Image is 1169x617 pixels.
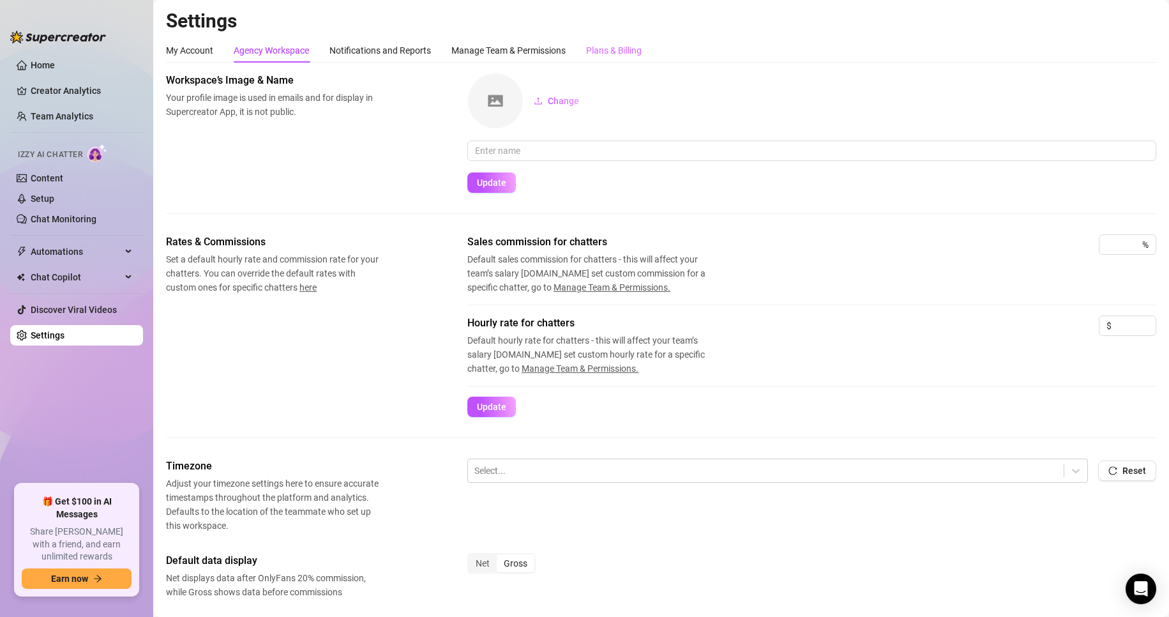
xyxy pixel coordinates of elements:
[166,553,381,568] span: Default data display
[166,571,381,599] span: Net displays data after OnlyFans 20% commission, while Gross shows data before commissions
[299,282,317,293] span: here
[1108,466,1117,475] span: reload
[469,554,497,572] div: Net
[1098,461,1156,481] button: Reset
[31,305,117,315] a: Discover Viral Videos
[1126,574,1156,604] div: Open Intercom Messenger
[31,111,93,121] a: Team Analytics
[31,267,121,287] span: Chat Copilot
[554,282,670,293] span: Manage Team & Permissions.
[31,173,63,183] a: Content
[17,247,27,257] span: thunderbolt
[586,43,642,57] div: Plans & Billing
[31,330,64,340] a: Settings
[467,252,723,294] span: Default sales commission for chatters - this will affect your team’s salary [DOMAIN_NAME] set cus...
[166,9,1156,33] h2: Settings
[166,73,381,88] span: Workspace’s Image & Name
[467,234,723,250] span: Sales commission for chatters
[22,526,132,563] span: Share [PERSON_NAME] with a friend, and earn unlimited rewards
[51,574,88,584] span: Earn now
[31,80,133,101] a: Creator Analytics
[497,554,534,572] div: Gross
[166,476,381,533] span: Adjust your timezone settings here to ensure accurate timestamps throughout the platform and anal...
[522,363,638,374] span: Manage Team & Permissions.
[18,149,82,161] span: Izzy AI Chatter
[166,43,213,57] div: My Account
[22,496,132,521] span: 🎁 Get $100 in AI Messages
[548,96,579,106] span: Change
[524,91,589,111] button: Change
[31,60,55,70] a: Home
[468,73,523,128] img: square-placeholder.png
[234,43,309,57] div: Agency Workspace
[451,43,566,57] div: Manage Team & Permissions
[467,141,1156,161] input: Enter name
[467,397,516,417] button: Update
[22,568,132,589] button: Earn nowarrow-right
[166,252,381,294] span: Set a default hourly rate and commission rate for your chatters. You can override the default rat...
[87,144,107,162] img: AI Chatter
[467,333,723,376] span: Default hourly rate for chatters - this will affect your team’s salary [DOMAIN_NAME] set custom h...
[467,316,723,331] span: Hourly rate for chatters
[467,172,516,193] button: Update
[31,194,54,204] a: Setup
[477,402,506,412] span: Update
[166,459,381,474] span: Timezone
[329,43,431,57] div: Notifications and Reports
[467,553,536,574] div: segmented control
[10,31,106,43] img: logo-BBDzfeDw.svg
[166,234,381,250] span: Rates & Commissions
[93,574,102,583] span: arrow-right
[17,273,25,282] img: Chat Copilot
[31,214,96,224] a: Chat Monitoring
[534,96,543,105] span: upload
[1122,466,1146,476] span: Reset
[31,241,121,262] span: Automations
[477,178,506,188] span: Update
[166,91,381,119] span: Your profile image is used in emails and for display in Supercreator App, it is not public.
